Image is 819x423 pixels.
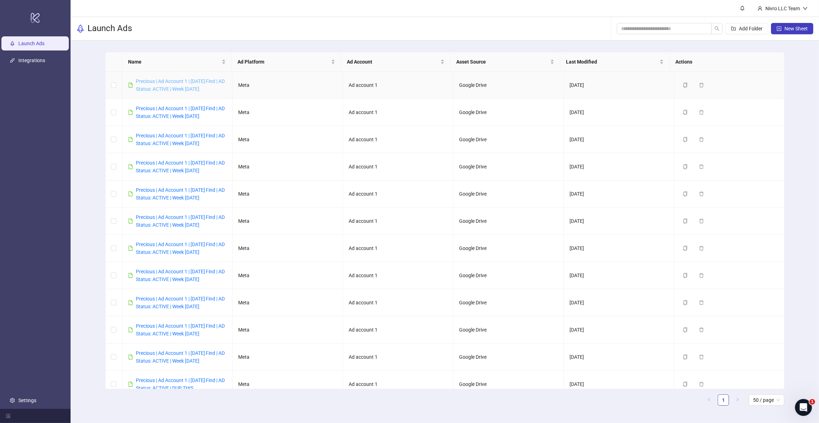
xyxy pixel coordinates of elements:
[732,394,743,406] li: Next Page
[453,208,564,235] td: Google Drive
[18,398,36,403] a: Settings
[683,273,688,278] span: copy
[784,26,808,31] span: New Sheet
[725,23,768,34] button: Add Folder
[453,316,564,344] td: Google Drive
[233,99,343,126] td: Meta
[704,394,715,406] button: left
[564,262,674,289] td: [DATE]
[683,327,688,332] span: copy
[343,235,453,262] td: Ad account 1
[699,83,704,88] span: delete
[699,110,704,115] span: delete
[136,350,225,364] a: Precious | Ad Account 1 | [DATE] Find | AD Status: ACTIVE | Week [DATE]
[453,262,564,289] td: Google Drive
[136,160,225,173] a: Precious | Ad Account 1 | [DATE] Find | AD Status: ACTIVE | Week [DATE]
[699,382,704,387] span: delete
[136,78,225,92] a: Precious | Ad Account 1 | [DATE] Find | AD Status: ACTIVE | Week [DATE]
[718,395,729,405] a: 1
[683,246,688,251] span: copy
[564,72,674,99] td: [DATE]
[453,235,564,262] td: Google Drive
[740,6,745,11] span: bell
[136,296,225,309] a: Precious | Ad Account 1 | [DATE] Find | AD Status: ACTIVE | Week [DATE]
[237,58,330,66] span: Ad Platform
[136,242,225,255] a: Precious | Ad Account 1 | [DATE] Find | AD Status: ACTIVE | Week [DATE]
[456,58,548,66] span: Asset Source
[670,52,779,72] th: Actions
[758,6,763,11] span: user
[343,262,453,289] td: Ad account 1
[233,126,343,153] td: Meta
[564,235,674,262] td: [DATE]
[341,52,451,72] th: Ad Account
[564,126,674,153] td: [DATE]
[128,83,133,88] span: file
[136,214,225,228] a: Precious | Ad Account 1 | [DATE] Find | AD Status: ACTIVE | Week [DATE]
[809,399,815,405] span: 1
[233,262,343,289] td: Meta
[136,187,225,201] a: Precious | Ad Account 1 | [DATE] Find | AD Status: ACTIVE | Week [DATE]
[564,344,674,371] td: [DATE]
[704,394,715,406] li: Previous Page
[566,58,658,66] span: Last Modified
[343,99,453,126] td: Ad account 1
[715,26,719,31] span: search
[749,394,784,406] div: Page Size
[233,153,343,180] td: Meta
[699,355,704,359] span: delete
[453,72,564,99] td: Google Drive
[343,126,453,153] td: Ad account 1
[739,26,763,31] span: Add Folder
[128,382,133,387] span: file
[683,191,688,196] span: copy
[343,72,453,99] td: Ad account 1
[564,153,674,180] td: [DATE]
[347,58,439,66] span: Ad Account
[453,289,564,316] td: Google Drive
[683,83,688,88] span: copy
[128,355,133,359] span: file
[136,377,225,391] a: Precious | Ad Account 1 | [DATE] Find | AD Status: ACTIVE | DUP THIS
[699,164,704,169] span: delete
[795,399,812,416] iframe: Intercom live chat
[763,5,803,12] div: Nivro LLC Team
[564,99,674,126] td: [DATE]
[233,180,343,208] td: Meta
[18,41,44,46] a: Launch Ads
[453,126,564,153] td: Google Drive
[683,137,688,142] span: copy
[233,289,343,316] td: Meta
[128,219,133,224] span: file
[128,273,133,278] span: file
[718,394,729,406] li: 1
[453,180,564,208] td: Google Drive
[128,137,133,142] span: file
[6,413,11,418] span: menu-fold
[699,300,704,305] span: delete
[699,219,704,224] span: delete
[122,52,232,72] th: Name
[699,246,704,251] span: delete
[76,24,85,33] span: rocket
[731,26,736,31] span: folder-add
[343,316,453,344] td: Ad account 1
[771,23,813,34] button: New Sheet
[735,398,740,402] span: right
[232,52,341,72] th: Ad Platform
[128,246,133,251] span: file
[451,52,560,72] th: Asset Source
[128,58,220,66] span: Name
[803,6,808,11] span: down
[753,395,780,405] span: 50 / page
[683,164,688,169] span: copy
[564,208,674,235] td: [DATE]
[683,355,688,359] span: copy
[128,110,133,115] span: file
[128,164,133,169] span: file
[233,316,343,344] td: Meta
[699,137,704,142] span: delete
[343,371,453,398] td: Ad account 1
[128,300,133,305] span: file
[343,153,453,180] td: Ad account 1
